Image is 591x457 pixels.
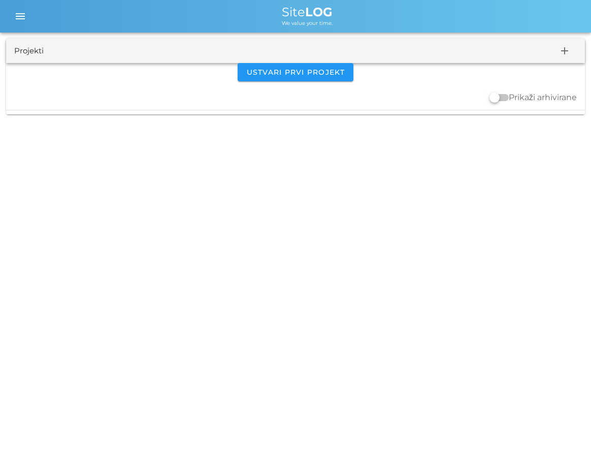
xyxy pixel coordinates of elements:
[305,5,333,19] b: LOG
[238,63,353,81] button: Ustvari prvi projekt
[559,45,571,57] i: add
[14,45,44,57] div: Projekti
[509,93,577,103] label: Prikaži arhivirane
[14,10,26,22] i: menu
[282,5,333,19] span: Site
[246,68,345,77] span: Ustvari prvi projekt
[282,20,333,26] span: We value your time.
